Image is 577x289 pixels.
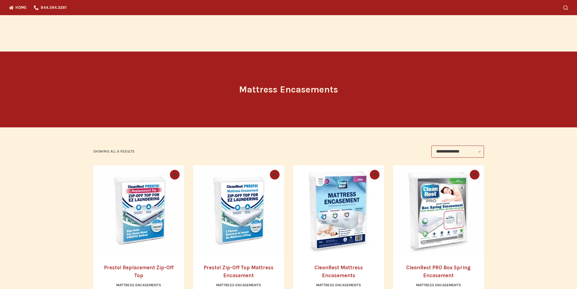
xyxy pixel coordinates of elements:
[431,146,484,158] select: Shop order
[293,165,384,256] a: CleanRest Mattress Encasements
[370,170,380,180] button: Quick view toggle
[314,264,363,278] a: CleanRest Mattress Encasements
[393,165,484,256] a: CleanRest PRO Box Spring Encasement
[104,264,174,278] a: Presto! Replacement Zip-Off Top
[93,149,135,154] p: Showing all 6 results
[216,283,261,287] a: Mattress Encasements
[193,165,284,256] a: Presto! Zip-Off Top Mattress Encasement
[170,170,180,180] button: Quick view toggle
[270,170,280,180] button: Quick view toggle
[416,283,461,287] a: Mattress Encasements
[175,83,402,96] h1: Mattress Encasements
[563,5,568,10] button: Search
[316,283,361,287] a: Mattress Encasements
[204,264,274,278] a: Presto! Zip-Off Top Mattress Encasement
[93,165,184,256] a: Presto! Replacement Zip-Off Top
[406,264,471,278] a: CleanRest PRO Box Spring Encasement
[470,170,479,180] button: Quick view toggle
[116,283,161,287] a: Mattress Encasements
